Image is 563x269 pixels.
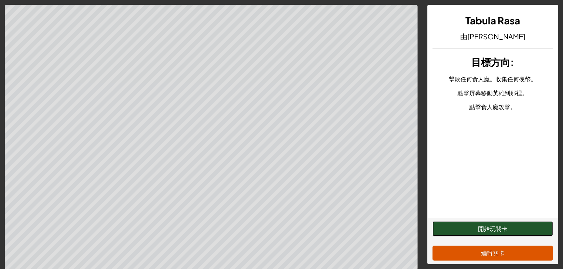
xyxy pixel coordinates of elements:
[433,55,553,70] h3: :
[433,246,553,261] button: 編輯關卡
[433,31,553,42] h4: 由[PERSON_NAME]
[433,88,553,97] p: 點擊屏幕移動英雄到那裡。
[433,221,553,236] button: 開始玩關卡
[471,56,510,68] span: 目標方向
[433,74,553,83] p: 擊敗任何食人魔。收集任何硬幣。
[433,13,553,28] h3: Tabula Rasa
[433,102,553,111] p: 點擊食人魔攻擊。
